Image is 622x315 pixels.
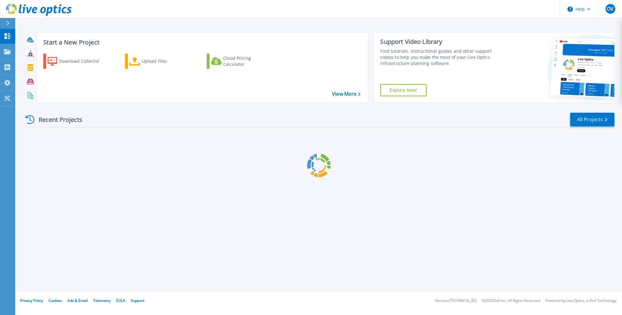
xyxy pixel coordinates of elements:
[116,298,125,303] a: EULA
[125,54,193,69] a: Upload Files
[570,113,614,126] a: All Projects
[20,298,43,303] a: Privacy Policy
[380,84,427,96] a: Explore Now!
[59,55,108,67] div: Download Collector
[43,39,360,46] h3: Start a New Project
[142,55,191,67] div: Upload Files
[131,298,144,303] a: Support
[223,55,272,67] div: Cloud Pricing Calculator
[23,112,91,127] div: Recent Projects
[67,298,88,303] a: Ads & Email
[48,298,62,303] a: Cookies
[93,298,111,303] a: Telemetry
[380,38,503,46] div: Support Video Library
[482,299,540,303] li: © 2025 Dell Inc. All Rights Reserved
[207,54,275,69] a: Cloud Pricing Calculator
[43,54,111,69] a: Download Collector
[380,48,503,66] div: Find tutorials, instructional guides and other support videos to help you make the most of your L...
[607,6,613,11] span: OV
[435,299,476,303] li: Version: [TECHNICAL_ID]
[332,91,360,97] a: View More
[545,299,617,303] li: Powered by Live Optics, a Dell Technology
